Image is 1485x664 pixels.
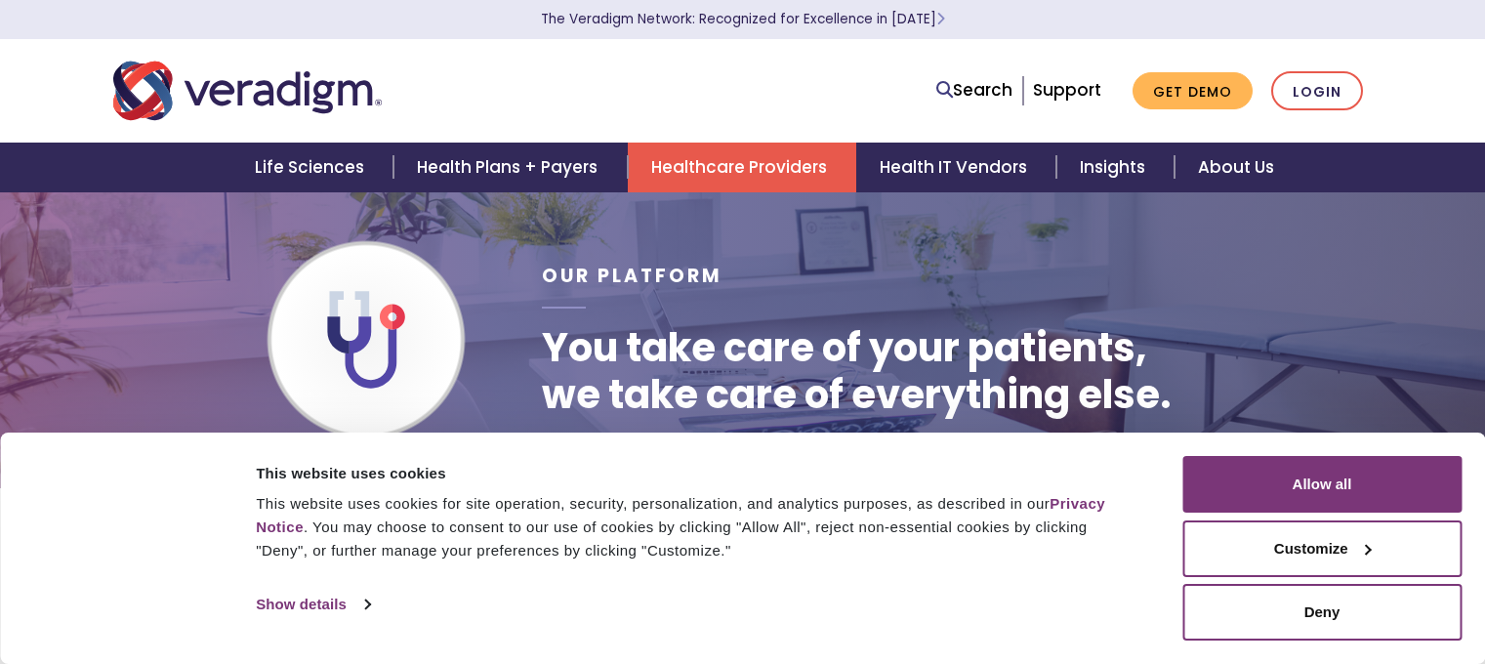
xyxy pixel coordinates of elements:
[1056,143,1175,192] a: Insights
[1133,72,1253,110] a: Get Demo
[393,143,627,192] a: Health Plans + Payers
[541,10,945,28] a: The Veradigm Network: Recognized for Excellence in [DATE]Learn More
[231,143,393,192] a: Life Sciences
[856,143,1056,192] a: Health IT Vendors
[542,263,722,289] span: Our Platform
[1175,143,1298,192] a: About Us
[1271,71,1363,111] a: Login
[1182,520,1462,577] button: Customize
[256,590,369,619] a: Show details
[936,77,1012,104] a: Search
[542,324,1172,418] h1: You take care of your patients, we take care of everything else.
[256,492,1138,562] div: This website uses cookies for site operation, security, personalization, and analytics purposes, ...
[1033,78,1101,102] a: Support
[628,143,856,192] a: Healthcare Providers
[256,462,1138,485] div: This website uses cookies
[113,59,382,123] img: Veradigm logo
[1182,584,1462,641] button: Deny
[936,10,945,28] span: Learn More
[1182,456,1462,513] button: Allow all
